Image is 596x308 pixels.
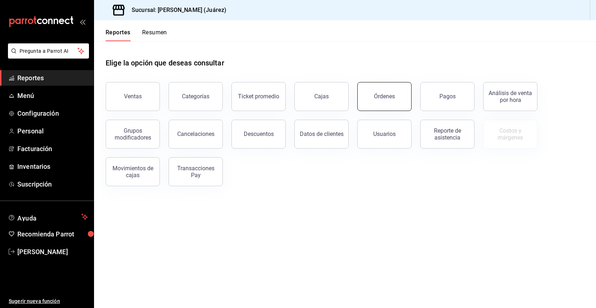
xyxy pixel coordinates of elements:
[314,93,329,100] div: Cajas
[5,52,89,60] a: Pregunta a Parrot AI
[169,82,223,111] button: Categorías
[106,82,160,111] button: Ventas
[9,298,88,305] span: Sugerir nueva función
[169,157,223,186] button: Transacciones Pay
[488,127,533,141] div: Costos y márgenes
[294,120,349,149] button: Datos de clientes
[17,108,88,118] span: Configuración
[126,6,226,14] h3: Sucursal: [PERSON_NAME] (Juárez)
[294,82,349,111] button: Cajas
[106,29,131,41] button: Reportes
[483,120,537,149] button: Contrata inventarios para ver este reporte
[17,126,88,136] span: Personal
[173,165,218,179] div: Transacciones Pay
[169,120,223,149] button: Cancelaciones
[420,120,474,149] button: Reporte de asistencia
[488,90,533,103] div: Análisis de venta por hora
[17,91,88,100] span: Menú
[17,162,88,171] span: Inventarios
[110,127,155,141] div: Grupos modificadores
[17,144,88,154] span: Facturación
[142,29,167,41] button: Resumen
[300,131,344,137] div: Datos de clientes
[17,229,88,239] span: Recomienda Parrot
[17,213,78,221] span: Ayuda
[483,82,537,111] button: Análisis de venta por hora
[106,157,160,186] button: Movimientos de cajas
[238,93,279,100] div: Ticket promedio
[374,93,395,100] div: Órdenes
[357,120,412,149] button: Usuarios
[17,247,88,257] span: [PERSON_NAME]
[124,93,142,100] div: Ventas
[373,131,396,137] div: Usuarios
[420,82,474,111] button: Pagos
[106,57,224,68] h1: Elige la opción que deseas consultar
[106,120,160,149] button: Grupos modificadores
[110,165,155,179] div: Movimientos de cajas
[8,43,89,59] button: Pregunta a Parrot AI
[357,82,412,111] button: Órdenes
[231,82,286,111] button: Ticket promedio
[182,93,209,100] div: Categorías
[80,19,85,25] button: open_drawer_menu
[244,131,274,137] div: Descuentos
[439,93,456,100] div: Pagos
[231,120,286,149] button: Descuentos
[425,127,470,141] div: Reporte de asistencia
[177,131,214,137] div: Cancelaciones
[17,73,88,83] span: Reportes
[20,47,78,55] span: Pregunta a Parrot AI
[17,179,88,189] span: Suscripción
[106,29,167,41] div: navigation tabs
